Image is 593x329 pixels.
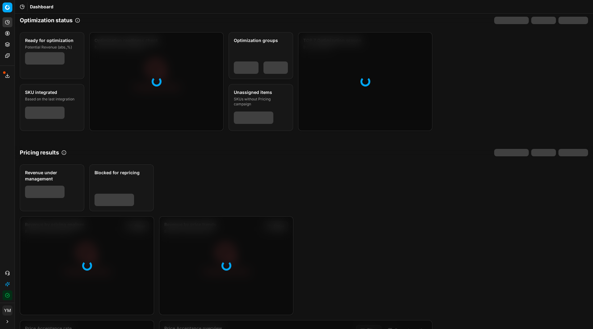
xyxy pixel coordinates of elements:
div: Ready for optimization [25,37,78,44]
div: Based on the last integration [25,97,78,102]
div: Revenue under management [25,170,78,182]
div: Blocked for repricing [95,170,147,176]
div: SKUs without Pricing campaign [234,97,287,107]
nav: breadcrumb [30,4,53,10]
button: YM [2,306,12,315]
span: Dashboard [30,4,53,10]
h2: Pricing results [20,148,59,157]
div: Potential Revenue (abs.,%) [25,45,78,50]
div: SKU integrated [25,89,78,95]
div: Optimization groups [234,37,287,44]
div: Unassigned items [234,89,287,95]
span: YM [3,306,12,315]
h2: Optimization status [20,16,73,25]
